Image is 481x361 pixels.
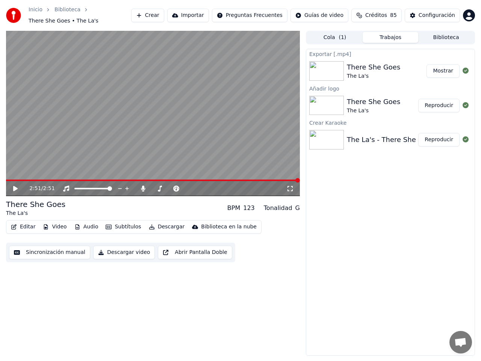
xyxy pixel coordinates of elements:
div: There She Goes [347,97,400,107]
img: youka [6,8,21,23]
button: Reproducir [418,99,460,112]
div: The La's - There She Goes [347,134,435,145]
button: Audio [71,222,101,232]
div: Crear Karaoke [306,118,475,127]
div: G [295,204,300,213]
div: BPM [227,204,240,213]
button: Preguntas Frecuentes [212,9,287,22]
div: Exportar [.mp4] [306,49,475,58]
span: 2:51 [43,185,54,192]
button: Descargar video [93,246,155,259]
div: Biblioteca en la nube [201,223,257,231]
span: There She Goes • The La's [29,17,98,25]
span: ( 1 ) [339,34,346,41]
button: Créditos85 [351,9,402,22]
button: Importar [167,9,209,22]
button: Sincronización manual [9,246,90,259]
button: Subtítulos [103,222,144,232]
div: There She Goes [347,62,400,73]
button: Configuración [405,9,460,22]
div: / [29,185,47,192]
div: The La's [347,107,400,115]
button: Video [40,222,70,232]
button: Crear [131,9,164,22]
div: The La's [6,210,65,217]
button: Reproducir [418,133,460,147]
div: 123 [243,204,255,213]
span: 85 [390,12,397,19]
div: Chat abierto [449,331,472,353]
button: Guías de video [290,9,348,22]
div: Tonalidad [264,204,292,213]
div: Configuración [419,12,455,19]
div: The La's [347,73,400,80]
button: Editar [8,222,38,232]
span: 2:51 [29,185,41,192]
button: Trabajos [363,32,418,43]
span: Créditos [365,12,387,19]
button: Biblioteca [418,32,474,43]
div: Añadir logo [306,84,475,93]
button: Cola [307,32,363,43]
button: Mostrar [427,64,460,78]
nav: breadcrumb [29,6,131,25]
button: Descargar [146,222,188,232]
a: Biblioteca [54,6,80,14]
a: Inicio [29,6,42,14]
button: Abrir Pantalla Doble [158,246,232,259]
div: There She Goes [6,199,65,210]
